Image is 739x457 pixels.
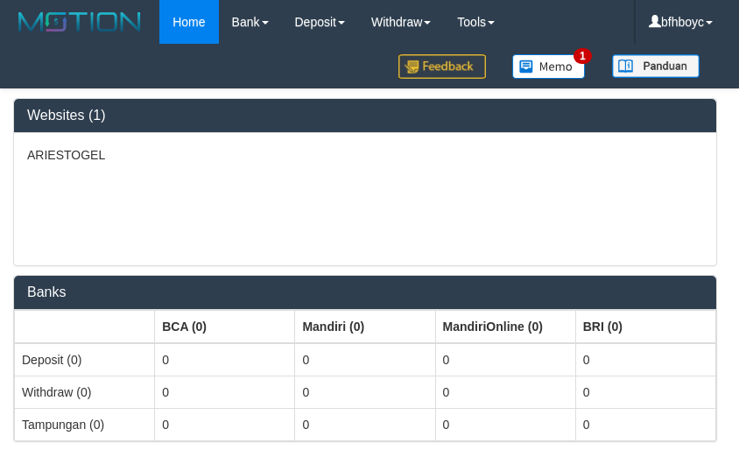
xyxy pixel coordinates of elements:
td: 0 [575,343,715,376]
h3: Websites (1) [27,108,703,123]
img: panduan.png [612,54,700,78]
a: 1 [499,44,599,88]
td: 0 [435,408,575,440]
td: Deposit (0) [15,343,155,376]
td: 0 [295,376,435,408]
th: Group: activate to sort column ascending [15,310,155,343]
th: Group: activate to sort column ascending [575,310,715,343]
span: 1 [574,48,592,64]
th: Group: activate to sort column ascending [295,310,435,343]
td: 0 [575,376,715,408]
td: 0 [575,408,715,440]
td: 0 [155,408,295,440]
td: 0 [295,343,435,376]
img: MOTION_logo.png [13,9,146,35]
td: 0 [295,408,435,440]
td: 0 [155,376,295,408]
td: 0 [435,343,575,376]
td: Tampungan (0) [15,408,155,440]
img: Button%20Memo.svg [512,54,586,79]
h3: Banks [27,285,703,300]
td: 0 [435,376,575,408]
img: Feedback.jpg [398,54,486,79]
th: Group: activate to sort column ascending [155,310,295,343]
td: Withdraw (0) [15,376,155,408]
td: 0 [155,343,295,376]
p: ARIESTOGEL [27,146,703,164]
th: Group: activate to sort column ascending [435,310,575,343]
